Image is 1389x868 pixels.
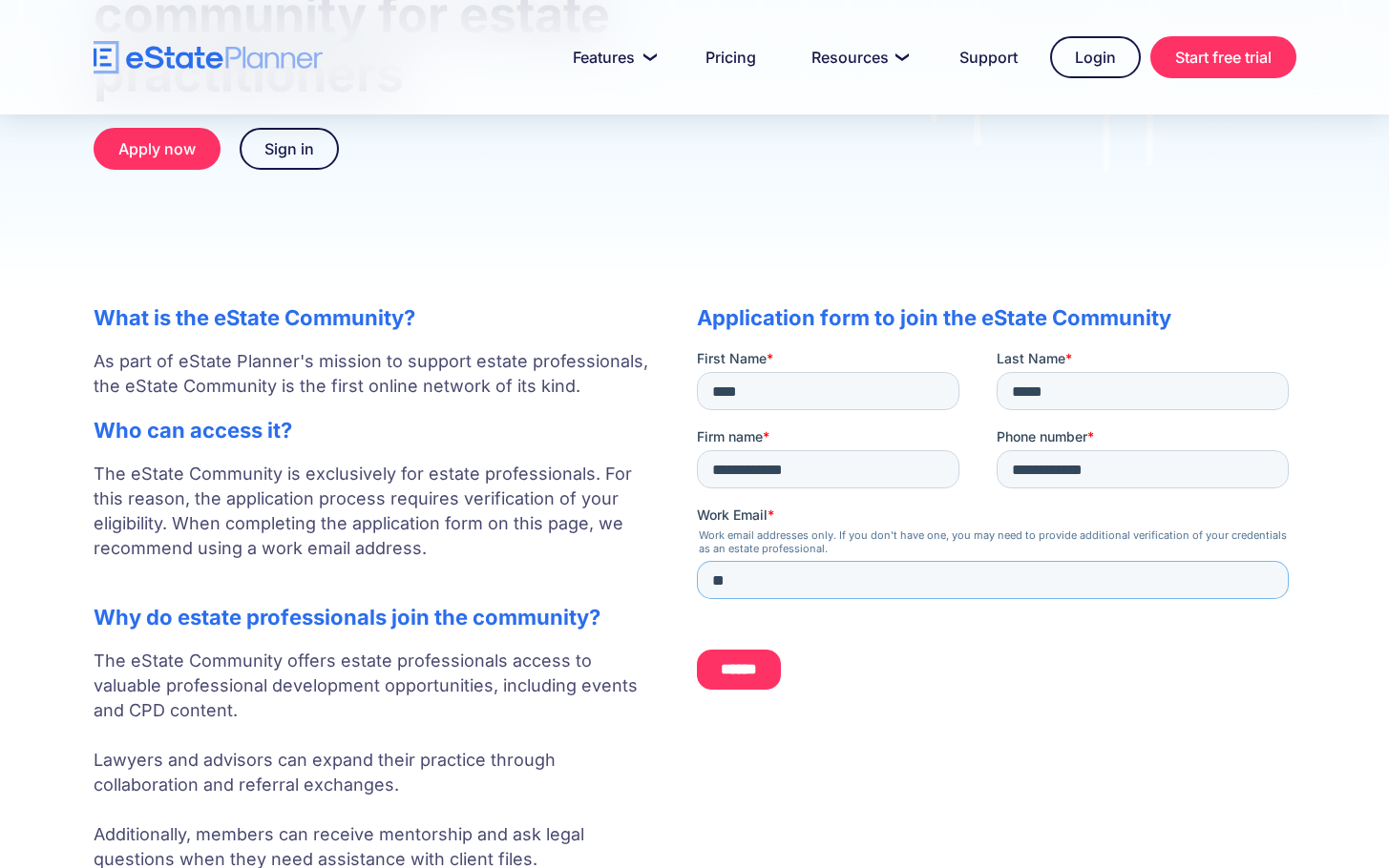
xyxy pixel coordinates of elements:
[94,605,659,630] h2: Why do estate professionals join the community?
[240,128,339,170] a: Sign in
[789,38,927,76] a: Resources
[94,41,323,74] a: home
[94,462,659,586] p: The eState Community is exclusively for estate professionals. For this reason, the application pr...
[94,305,659,330] h2: What is the eState Community?
[937,38,1041,76] a: Support
[550,38,673,76] a: Features
[697,305,1296,330] h2: Application form to join the eState Community
[697,349,1296,706] iframe: Form 0
[1150,36,1296,78] a: Start free trial
[1050,36,1141,78] a: Login
[94,418,659,443] h2: Who can access it?
[683,38,779,76] a: Pricing
[94,349,659,399] p: As part of eState Planner's mission to support estate professionals, the eState Community is the ...
[94,128,221,170] a: Apply now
